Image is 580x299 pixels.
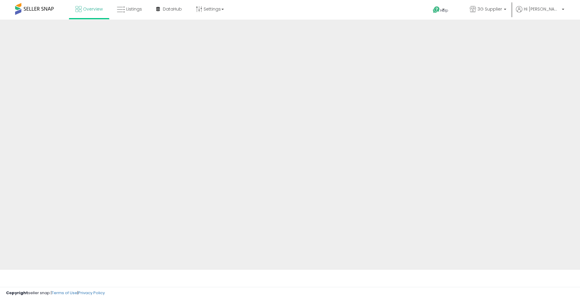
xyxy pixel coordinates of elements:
[428,2,460,20] a: Help
[516,6,564,20] a: Hi [PERSON_NAME]
[440,8,448,13] span: Help
[524,6,560,12] span: Hi [PERSON_NAME]
[433,6,440,14] i: Get Help
[163,6,182,12] span: DataHub
[478,6,502,12] span: 3G Supplier
[83,6,103,12] span: Overview
[126,6,142,12] span: Listings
